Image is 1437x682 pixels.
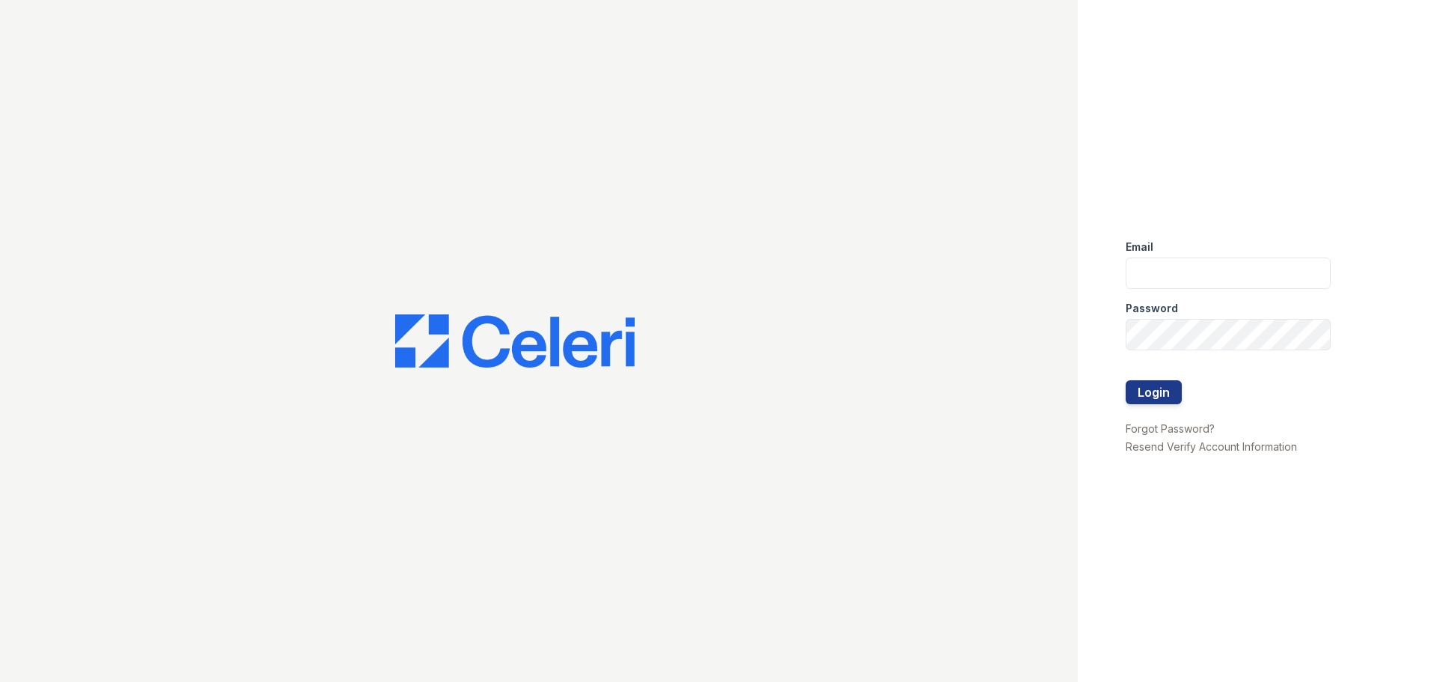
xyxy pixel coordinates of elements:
[1126,301,1178,316] label: Password
[1126,440,1297,453] a: Resend Verify Account Information
[1126,380,1182,404] button: Login
[1126,422,1215,435] a: Forgot Password?
[1126,240,1153,255] label: Email
[395,314,635,368] img: CE_Logo_Blue-a8612792a0a2168367f1c8372b55b34899dd931a85d93a1a3d3e32e68fde9ad4.png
